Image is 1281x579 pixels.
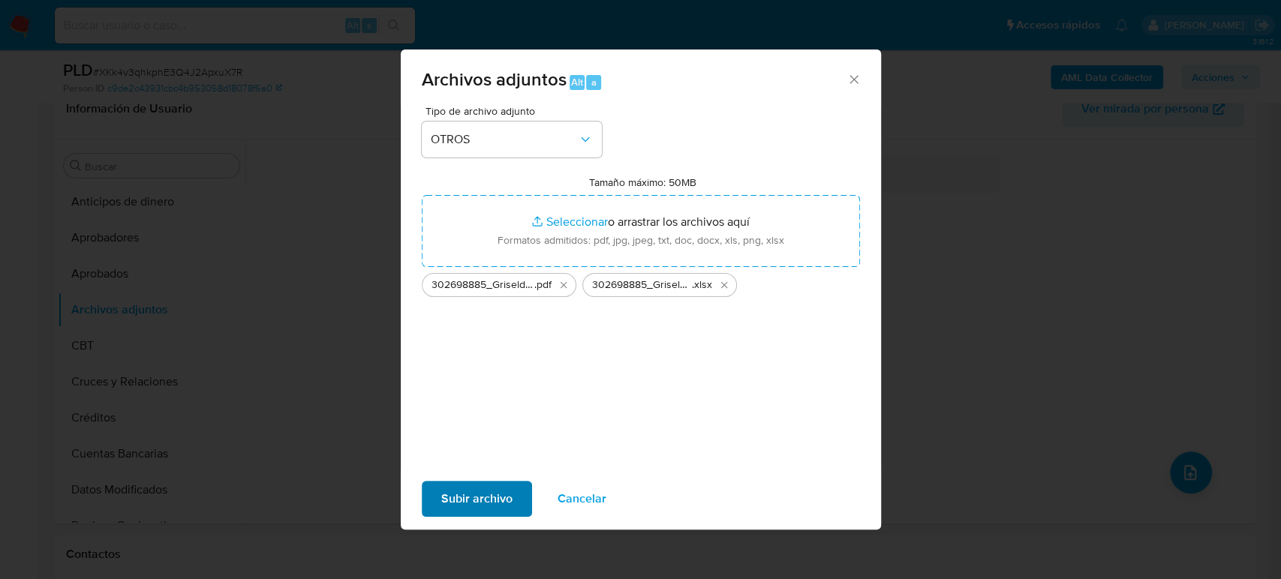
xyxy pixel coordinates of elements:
[534,277,552,292] span: .pdf
[555,276,573,294] button: Eliminar 302698885_Griselda Zarco_Septiembre2025.pdf
[431,132,578,147] span: OTROS
[422,267,860,297] ul: Archivos seleccionados
[715,276,733,294] button: Eliminar 302698885_Griselda Zarco_Septiembre2025.xlsx
[692,277,712,292] span: .xlsx
[558,482,606,515] span: Cancelar
[432,277,534,292] span: 302698885_Griselda Zarco_Septiembre2025
[846,72,860,85] button: Cerrar
[422,66,567,92] span: Archivos adjuntos
[422,121,602,157] button: OTROS
[589,175,696,189] label: Tamaño máximo: 50MB
[571,75,583,89] span: Alt
[538,481,626,517] button: Cancelar
[422,481,532,517] button: Subir archivo
[425,106,606,116] span: Tipo de archivo adjunto
[441,482,513,515] span: Subir archivo
[592,277,692,292] span: 302698885_Griselda Zarco_Septiembre2025
[591,75,597,89] span: a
